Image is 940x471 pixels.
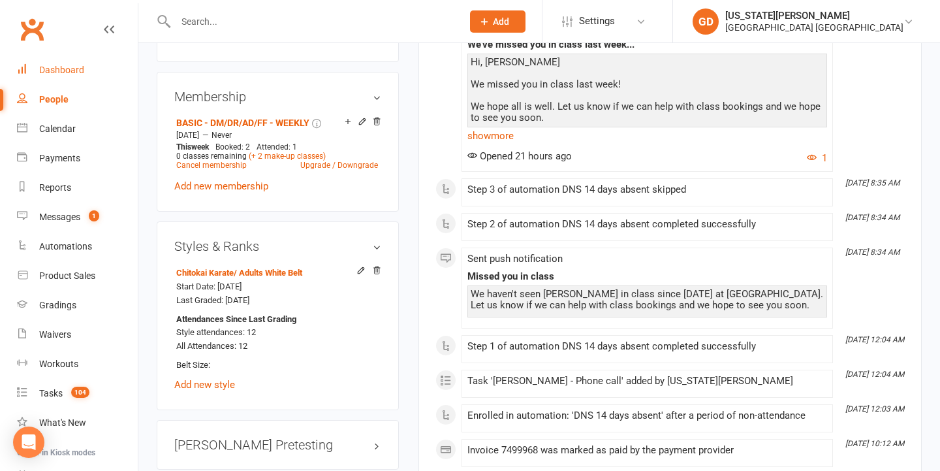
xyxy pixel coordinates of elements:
[39,65,84,75] div: Dashboard
[39,123,76,134] div: Calendar
[173,142,212,152] div: week
[471,101,824,123] div: We hope all is well. Let us know if we can help with class bookings and we hope to see you soon.
[71,387,89,398] span: 104
[807,150,827,166] button: 1
[845,404,904,414] i: [DATE] 12:03 AM
[471,57,824,168] div: Hi, [PERSON_NAME]
[234,268,302,278] span: / Adults White Belt
[176,313,296,327] strong: Attendances Since Last Grading
[467,376,827,387] div: Task '[PERSON_NAME] - Phone call' added by [US_STATE][PERSON_NAME]
[470,10,525,33] button: Add
[173,130,381,140] div: —
[257,142,297,152] span: Attended: 1
[17,349,138,379] a: Workouts
[174,438,381,452] h3: [PERSON_NAME] Pretesting
[176,152,247,161] span: 0 classes remaining
[17,408,138,438] a: What's New
[845,213,900,222] i: [DATE] 8:34 AM
[493,16,509,27] span: Add
[725,22,903,33] div: [GEOGRAPHIC_DATA] [GEOGRAPHIC_DATA]
[693,8,719,35] div: GD
[39,182,71,193] div: Reports
[39,94,69,105] div: People
[176,327,256,337] span: Style attendances: 12
[467,271,827,282] div: Missed you in class
[725,10,903,22] div: [US_STATE][PERSON_NAME]
[176,142,191,152] span: This
[579,7,615,36] span: Settings
[211,131,232,140] span: Never
[300,161,378,170] a: Upgrade / Downgrade
[17,144,138,173] a: Payments
[176,118,309,128] a: BASIC - DM/DR/AD/FF - WEEKLY
[249,152,326,161] a: (+ 2 make-up classes)
[39,417,86,428] div: What's New
[845,178,900,187] i: [DATE] 8:35 AM
[89,210,99,221] span: 1
[467,39,827,50] div: We've missed you in class last week...
[174,379,235,391] a: Add new style
[17,85,138,114] a: People
[467,445,827,456] div: Invoice 7499968 was marked as paid by the payment provider
[467,127,827,145] a: show more
[17,379,138,408] a: Tasks 104
[176,282,242,291] span: Start Date: [DATE]
[17,261,138,291] a: Product Sales
[17,56,138,85] a: Dashboard
[467,341,827,352] div: Step 1 of automation DNS 14 days absent completed successfully
[17,203,138,232] a: Messages 1
[39,329,71,340] div: Waivers
[845,439,904,448] i: [DATE] 10:12 AM
[467,253,563,265] span: Sent push notification
[467,150,572,162] span: Opened 21 hours ago
[176,268,302,278] a: Chitokai Karate
[13,427,44,458] div: Open Intercom Messenger
[845,335,904,344] i: [DATE] 12:04 AM
[845,248,900,257] i: [DATE] 8:34 AM
[174,89,381,104] h3: Membership
[17,114,138,144] a: Calendar
[16,13,48,46] a: Clubworx
[17,320,138,349] a: Waivers
[176,295,249,305] span: Last Graded: [DATE]
[39,388,63,398] div: Tasks
[17,232,138,261] a: Automations
[39,359,78,369] div: Workouts
[176,341,247,351] span: All Attendances: 12
[39,153,80,163] div: Payments
[176,131,199,140] span: [DATE]
[176,161,247,170] a: Cancel membership
[174,180,268,192] a: Add new membership
[845,370,904,379] i: [DATE] 12:04 AM
[471,289,824,311] div: We haven't seen [PERSON_NAME] in class since [DATE] at [GEOGRAPHIC_DATA]. Let us know if we can h...
[174,239,381,253] h3: Styles & Ranks
[17,173,138,203] a: Reports
[467,184,827,195] div: Step 3 of automation DNS 14 days absent skipped
[39,300,76,310] div: Gradings
[39,241,92,252] div: Automations
[39,270,95,281] div: Product Sales
[467,410,827,421] div: Enrolled in automation: 'DNS 14 days absent' after a period of non-attendance
[172,12,453,31] input: Search...
[39,212,80,222] div: Messages
[471,79,824,90] div: We missed you in class last week!
[215,142,250,152] span: Booked: 2
[176,360,210,370] span: Belt Size:
[17,291,138,320] a: Gradings
[467,219,827,230] div: Step 2 of automation DNS 14 days absent completed successfully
